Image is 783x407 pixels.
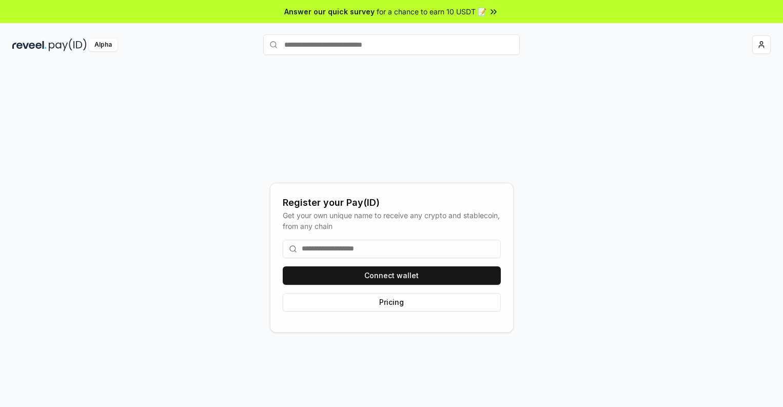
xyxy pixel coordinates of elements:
button: Connect wallet [283,266,501,285]
img: pay_id [49,38,87,51]
div: Get your own unique name to receive any crypto and stablecoin, from any chain [283,210,501,231]
button: Pricing [283,293,501,312]
span: Answer our quick survey [284,6,375,17]
img: reveel_dark [12,38,47,51]
div: Alpha [89,38,118,51]
div: Register your Pay(ID) [283,196,501,210]
span: for a chance to earn 10 USDT 📝 [377,6,486,17]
